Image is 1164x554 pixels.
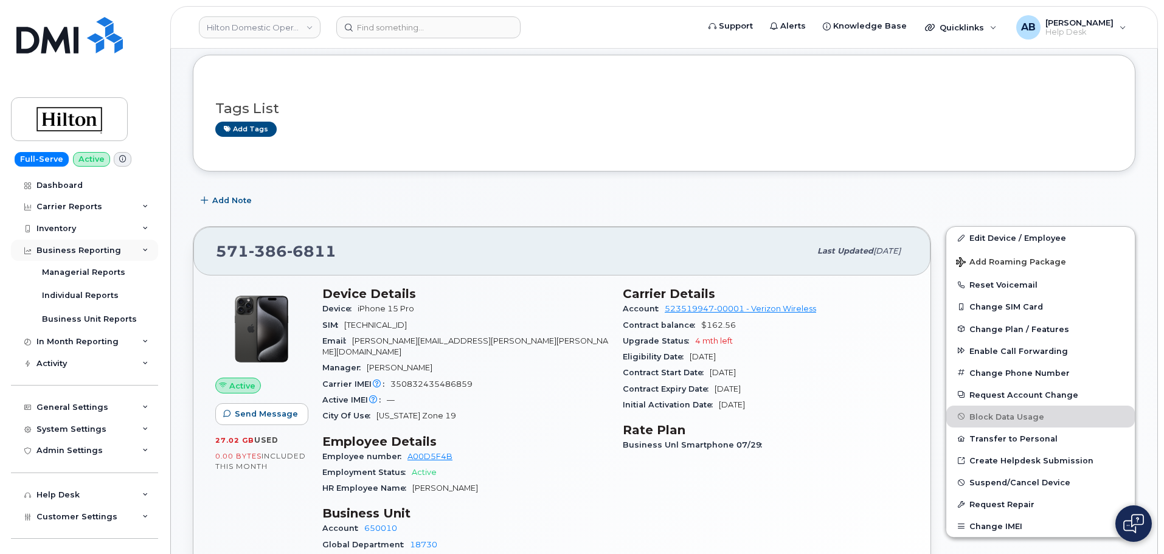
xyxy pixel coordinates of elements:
[322,434,608,449] h3: Employee Details
[235,408,298,420] span: Send Message
[1008,15,1135,40] div: Adam Bake
[946,515,1135,537] button: Change IMEI
[946,493,1135,515] button: Request Repair
[623,286,909,301] h3: Carrier Details
[715,384,741,393] span: [DATE]
[946,227,1135,249] a: Edit Device / Employee
[946,318,1135,340] button: Change Plan / Features
[322,336,608,356] span: [PERSON_NAME][EMAIL_ADDRESS][PERSON_NAME][PERSON_NAME][DOMAIN_NAME]
[946,274,1135,296] button: Reset Voicemail
[623,400,719,409] span: Initial Activation Date
[322,336,352,345] span: Email
[1045,27,1114,37] span: Help Desk
[623,320,701,330] span: Contract balance
[1021,20,1036,35] span: AB
[946,428,1135,449] button: Transfer to Personal
[946,362,1135,384] button: Change Phone Number
[940,23,984,32] span: Quicklinks
[814,14,915,38] a: Knowledge Base
[623,368,710,377] span: Contract Start Date
[946,471,1135,493] button: Suspend/Cancel Device
[695,336,733,345] span: 4 mth left
[956,257,1066,269] span: Add Roaming Package
[946,249,1135,274] button: Add Roaming Package
[412,483,478,493] span: [PERSON_NAME]
[412,468,437,477] span: Active
[969,478,1070,487] span: Suspend/Cancel Device
[336,16,521,38] input: Find something...
[322,395,387,404] span: Active IMEI
[780,20,806,32] span: Alerts
[322,506,608,521] h3: Business Unit
[216,242,336,260] span: 571
[390,379,473,389] span: 350832435486859
[229,380,255,392] span: Active
[387,395,395,404] span: —
[215,452,262,460] span: 0.00 Bytes
[623,423,909,437] h3: Rate Plan
[623,352,690,361] span: Eligibility Date
[700,14,761,38] a: Support
[946,340,1135,362] button: Enable Call Forwarding
[1045,18,1114,27] span: [PERSON_NAME]
[623,384,715,393] span: Contract Expiry Date
[665,304,816,313] a: 523519947-00001 - Verizon Wireless
[358,304,414,313] span: iPhone 15 Pro
[322,452,407,461] span: Employee number
[969,324,1069,333] span: Change Plan / Features
[833,20,907,32] span: Knowledge Base
[817,246,873,255] span: Last updated
[946,406,1135,428] button: Block Data Usage
[322,540,410,549] span: Global Department
[364,524,397,533] a: 650010
[322,411,376,420] span: City Of Use
[287,242,336,260] span: 6811
[322,320,344,330] span: SIM
[873,246,901,255] span: [DATE]
[701,320,736,330] span: $162.56
[215,403,308,425] button: Send Message
[623,336,695,345] span: Upgrade Status
[322,483,412,493] span: HR Employee Name
[322,286,608,301] h3: Device Details
[322,379,390,389] span: Carrier IMEI
[690,352,716,361] span: [DATE]
[969,346,1068,355] span: Enable Call Forwarding
[1123,514,1144,533] img: Open chat
[254,435,279,445] span: used
[719,20,753,32] span: Support
[710,368,736,377] span: [DATE]
[215,436,254,445] span: 27.02 GB
[946,296,1135,317] button: Change SIM Card
[215,122,277,137] a: Add tags
[916,15,1005,40] div: Quicklinks
[199,16,320,38] a: Hilton Domestic Operating Company Inc
[322,304,358,313] span: Device
[322,363,367,372] span: Manager
[946,449,1135,471] a: Create Helpdesk Submission
[212,195,252,206] span: Add Note
[761,14,814,38] a: Alerts
[193,190,262,212] button: Add Note
[249,242,287,260] span: 386
[215,101,1113,116] h3: Tags List
[719,400,745,409] span: [DATE]
[623,440,768,449] span: Business Unl Smartphone 07/29
[376,411,456,420] span: [US_STATE] Zone 19
[225,293,298,365] img: iPhone_15_Pro_Black.png
[946,384,1135,406] button: Request Account Change
[407,452,452,461] a: A00D5F4B
[623,304,665,313] span: Account
[410,540,437,549] a: 18730
[322,524,364,533] span: Account
[322,468,412,477] span: Employment Status
[367,363,432,372] span: [PERSON_NAME]
[344,320,407,330] span: [TECHNICAL_ID]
